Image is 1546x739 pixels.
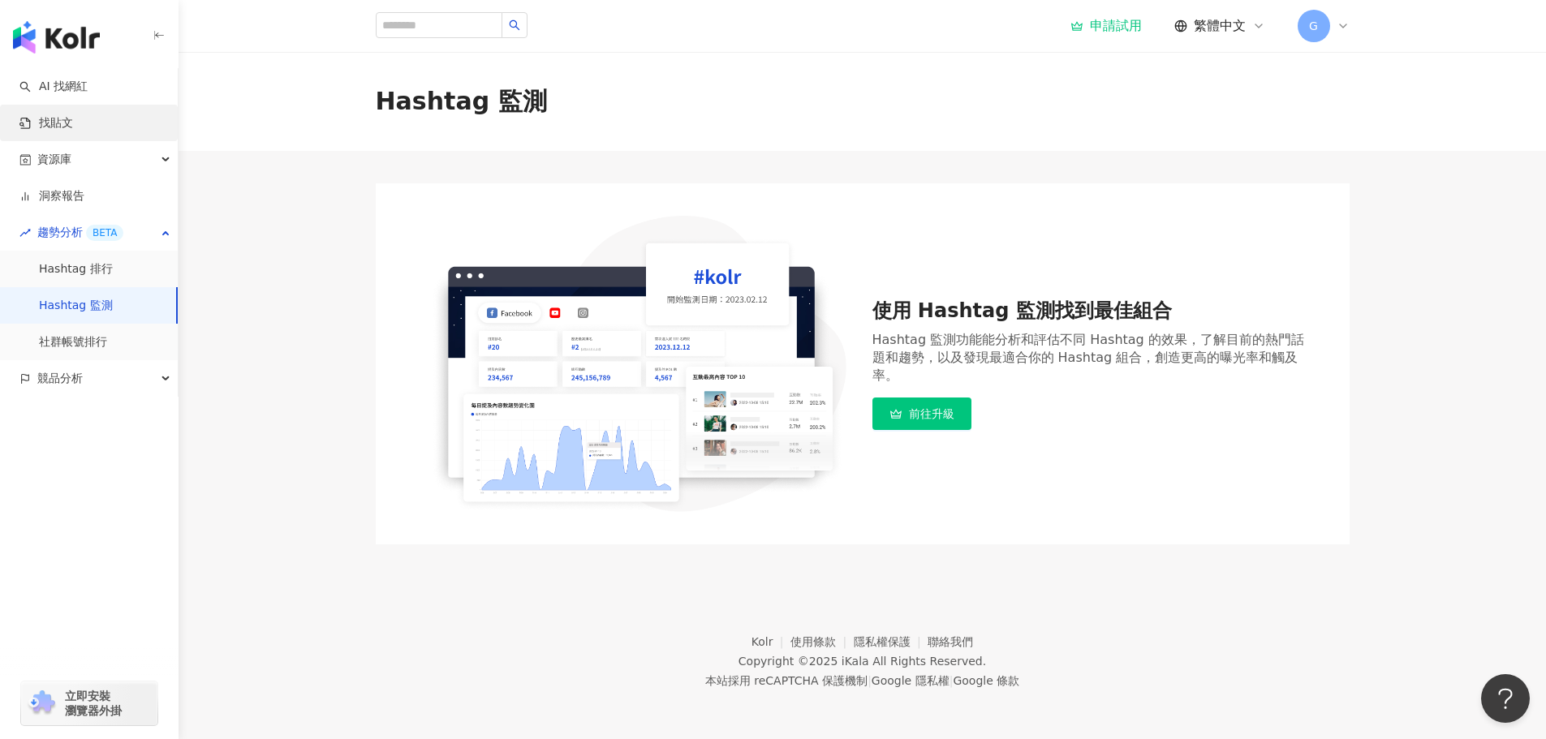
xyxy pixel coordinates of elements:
span: 前往升級 [909,407,954,420]
div: BETA [86,225,123,241]
a: Kolr [751,635,790,648]
a: 使用條款 [790,635,854,648]
span: G [1309,17,1318,35]
div: Hashtag 監測功能能分析和評估不同 Hashtag 的效果，了解目前的熱門話題和趨勢，以及發現最適合你的 Hashtag 組合，創造更高的曝光率和觸及率。 [872,331,1317,385]
span: 立即安裝 瀏覽器外掛 [65,689,122,718]
a: 申請試用 [1070,18,1142,34]
div: Copyright © 2025 All Rights Reserved. [739,655,986,668]
a: 找貼文 [19,115,73,131]
a: Hashtag 排行 [39,261,113,277]
iframe: Help Scout Beacon - Open [1481,674,1530,723]
a: 聯絡我們 [928,635,973,648]
a: 洞察報告 [19,188,84,204]
span: search [509,19,520,31]
div: 使用 Hashtag 監測找到最佳組合 [872,298,1317,325]
a: Hashtag 監測 [39,298,113,314]
img: logo [13,21,100,54]
a: searchAI 找網紅 [19,79,88,95]
span: 本站採用 reCAPTCHA 保護機制 [705,671,1019,690]
span: | [868,674,872,687]
a: iKala [842,655,869,668]
a: Google 條款 [953,674,1019,687]
span: 資源庫 [37,141,71,178]
img: 使用 Hashtag 監測找到最佳組合 [408,216,853,512]
img: chrome extension [26,690,58,716]
span: 繁體中文 [1194,17,1246,35]
a: 前往升級 [872,397,971,430]
a: Google 隱私權 [872,674,950,687]
a: 隱私權保護 [854,635,928,648]
span: 競品分析 [37,360,83,397]
span: 趨勢分析 [37,214,123,251]
a: chrome extension立即安裝 瀏覽器外掛 [21,681,157,725]
span: rise [19,227,31,238]
div: Hashtag 監測 [376,84,547,118]
a: 社群帳號排行 [39,334,107,350]
span: | [950,674,954,687]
